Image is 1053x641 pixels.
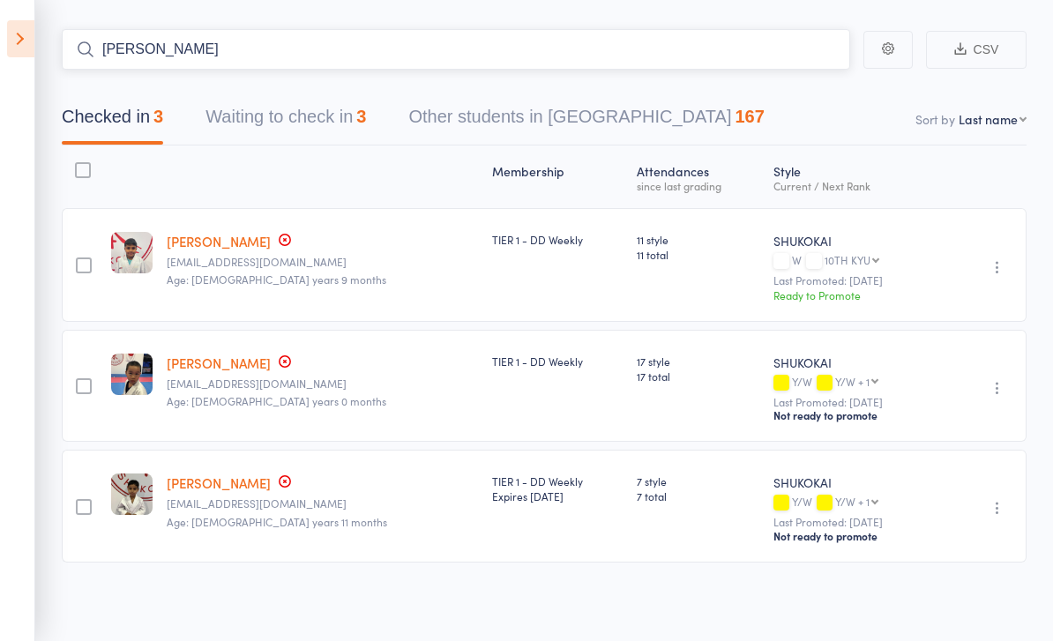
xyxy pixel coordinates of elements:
[637,473,759,488] span: 7 style
[205,98,366,145] button: Waiting to check in3
[492,232,624,247] div: TIER 1 - DD Weekly
[835,376,870,387] div: Y/W + 1
[111,473,153,515] img: image1707462501.png
[167,354,271,372] a: [PERSON_NAME]
[637,354,759,369] span: 17 style
[773,473,930,491] div: SHUKOKAI
[62,98,163,145] button: Checked in3
[959,110,1018,128] div: Last name
[167,473,271,492] a: [PERSON_NAME]
[773,496,930,511] div: Y/W
[835,496,870,507] div: Y/W + 1
[630,153,766,200] div: Atten­dances
[926,31,1027,69] button: CSV
[637,232,759,247] span: 11 style
[735,107,764,126] div: 167
[773,287,930,302] div: Ready to Promote
[773,232,930,250] div: SHUKOKAI
[167,377,477,390] small: loanmit68@gmail.com
[492,473,624,503] div: TIER 1 - DD Weekly
[637,488,759,503] span: 7 total
[825,254,870,265] div: 10TH KYU
[637,180,759,191] div: since last grading
[773,529,930,543] div: Not ready to promote
[167,272,386,287] span: Age: [DEMOGRAPHIC_DATA] years 9 months
[637,247,759,262] span: 11 total
[62,29,850,70] input: Search by name
[773,408,930,422] div: Not ready to promote
[773,516,930,528] small: Last Promoted: [DATE]
[167,256,477,268] small: rhizzling.luv@gmail.com
[915,110,955,128] label: Sort by
[773,396,930,408] small: Last Promoted: [DATE]
[773,354,930,371] div: SHUKOKAI
[773,254,930,269] div: W
[408,98,764,145] button: Other students in [GEOGRAPHIC_DATA]167
[492,488,624,503] div: Expires [DATE]
[167,232,271,250] a: [PERSON_NAME]
[111,354,153,395] img: image1696577896.png
[111,232,153,273] img: image1754640596.png
[492,354,624,369] div: TIER 1 - DD Weekly
[773,274,930,287] small: Last Promoted: [DATE]
[773,376,930,391] div: Y/W
[167,514,387,529] span: Age: [DEMOGRAPHIC_DATA] years 11 months
[766,153,937,200] div: Style
[167,497,477,510] small: smartyshweta@gmail.com
[153,107,163,126] div: 3
[637,369,759,384] span: 17 total
[356,107,366,126] div: 3
[485,153,631,200] div: Membership
[773,180,930,191] div: Current / Next Rank
[167,393,386,408] span: Age: [DEMOGRAPHIC_DATA] years 0 months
